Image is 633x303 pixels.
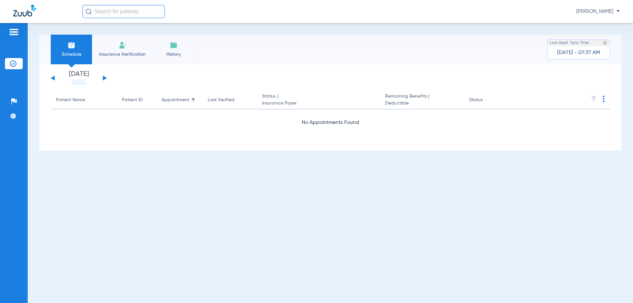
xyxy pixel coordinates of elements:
div: Appointment [162,97,189,104]
div: Patient Name [56,97,111,104]
span: Insurance Payer [262,100,375,107]
span: History [158,51,189,58]
div: Last Verified [208,97,234,104]
span: Last Appt. Sync Time: [550,40,589,46]
th: Status [464,91,508,109]
div: Patient Name [56,97,85,104]
img: hamburger-icon [9,28,19,36]
div: Appointment [162,97,197,104]
div: Patient ID [122,97,151,104]
span: Deductible [385,100,458,107]
span: Insurance Verification [97,51,148,58]
th: Remaining Benefits | [380,91,464,109]
img: History [170,41,178,49]
img: filter.svg [590,96,597,102]
div: Last Verified [208,97,252,104]
th: Status | [257,91,380,109]
img: Manual Insurance Verification [119,41,127,49]
span: [PERSON_NAME] [576,8,620,15]
span: Schedule [56,51,87,58]
img: group-dot-blue.svg [603,96,605,102]
iframe: Chat Widget [600,271,633,303]
span: [DATE] - 07:37 AM [557,49,600,56]
img: Search Icon [86,9,92,15]
div: Patient ID [122,97,143,104]
input: Search for patients [82,5,165,18]
li: [DATE] [59,71,99,85]
img: Schedule [68,41,75,49]
img: last sync help info [603,41,607,45]
div: No Appointments Found [51,119,610,127]
a: [DATE] [59,79,99,85]
img: Zuub Logo [13,5,36,16]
